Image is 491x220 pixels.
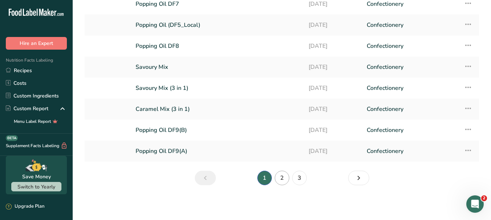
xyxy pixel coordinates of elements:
[309,144,358,159] a: [DATE]
[309,80,358,96] a: [DATE]
[6,105,48,112] div: Custom Report
[348,171,369,185] a: Next page
[367,80,455,96] a: Confectionery
[6,135,18,141] div: BETA
[309,123,358,138] a: [DATE]
[6,203,44,210] div: Upgrade Plan
[17,183,55,190] span: Switch to Yearly
[136,17,300,33] a: Popping Oil (DF5_Local)
[11,182,61,191] button: Switch to Yearly
[195,171,216,185] a: Previous page
[367,59,455,75] a: Confectionery
[367,17,455,33] a: Confectionery
[292,171,307,185] a: Page 3.
[275,171,289,185] a: Page 2.
[367,123,455,138] a: Confectionery
[136,144,300,159] a: Popping Oil DF9(A)
[309,59,358,75] a: [DATE]
[22,173,51,180] div: Save Money
[466,195,484,213] iframe: Intercom live chat
[367,38,455,54] a: Confectionery
[309,101,358,117] a: [DATE]
[136,123,300,138] a: Popping Oil DF9(B)
[367,101,455,117] a: Confectionery
[136,38,300,54] a: Popping Oil DF8
[481,195,487,201] span: 2
[309,38,358,54] a: [DATE]
[136,59,300,75] a: Savoury Mix
[136,80,300,96] a: Savoury Mix (3 in 1)
[367,144,455,159] a: Confectionery
[136,101,300,117] a: Caramel Mix (3 in 1)
[309,17,358,33] a: [DATE]
[6,37,67,50] button: Hire an Expert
